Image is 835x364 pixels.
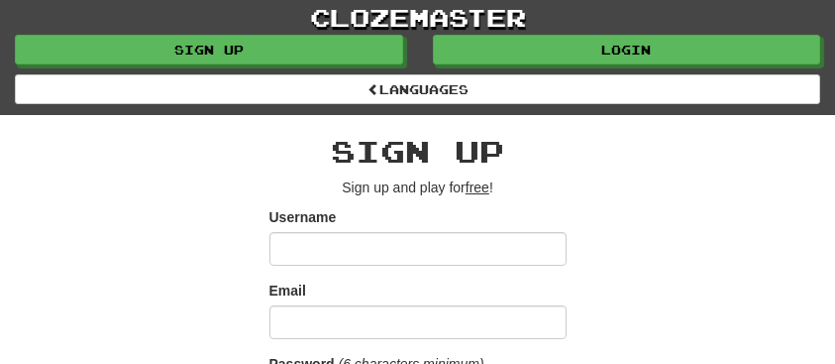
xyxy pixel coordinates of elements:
p: Sign up and play for ! [269,178,567,197]
a: Languages [15,74,820,104]
a: Login [433,35,821,64]
h2: Sign up [269,135,567,168]
u: free [466,180,489,195]
label: Email [269,281,306,301]
label: Username [269,207,337,227]
a: Sign up [15,35,403,64]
